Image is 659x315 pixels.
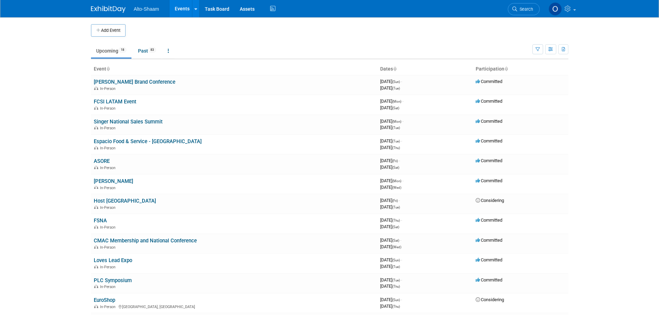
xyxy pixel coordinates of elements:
img: In-Person Event [94,225,98,229]
span: 83 [148,47,156,53]
span: Committed [476,99,502,104]
span: (Sat) [392,106,399,110]
span: [DATE] [380,99,403,104]
span: (Mon) [392,100,401,103]
span: [DATE] [380,264,400,269]
span: (Tue) [392,205,400,209]
span: [DATE] [380,165,399,170]
span: (Fri) [392,199,398,203]
span: Committed [476,277,502,282]
span: In-Person [100,205,118,210]
span: Committed [476,158,502,163]
img: In-Person Event [94,166,98,169]
span: Committed [476,79,502,84]
img: In-Person Event [94,126,98,129]
th: Event [91,63,377,75]
span: [DATE] [380,244,401,249]
span: (Sun) [392,80,400,84]
span: - [399,158,400,163]
a: FCSI LATAM Event [94,99,136,105]
span: [DATE] [380,217,402,223]
a: Upcoming18 [91,44,131,57]
span: [DATE] [380,178,403,183]
span: [DATE] [380,284,400,289]
span: - [402,119,403,124]
a: Sort by Start Date [393,66,396,72]
span: (Mon) [392,179,401,183]
a: Singer National Sales Summit [94,119,163,125]
span: Committed [476,119,502,124]
a: Sort by Participation Type [504,66,508,72]
span: - [401,217,402,223]
img: In-Person Event [94,305,98,308]
span: [DATE] [380,145,400,150]
span: (Tue) [392,265,400,269]
span: In-Person [100,86,118,91]
span: [DATE] [380,125,400,130]
img: In-Person Event [94,205,98,209]
span: (Thu) [392,305,400,308]
a: FSNA [94,217,107,224]
span: [DATE] [380,85,400,91]
span: [DATE] [380,224,399,229]
span: - [401,257,402,262]
span: In-Person [100,265,118,269]
a: Espacio Food & Service - [GEOGRAPHIC_DATA] [94,138,202,145]
span: (Sun) [392,298,400,302]
span: In-Person [100,166,118,170]
span: [DATE] [380,238,401,243]
img: In-Person Event [94,285,98,288]
span: Committed [476,217,502,223]
span: [DATE] [380,119,403,124]
span: [DATE] [380,158,400,163]
span: Considering [476,297,504,302]
a: [PERSON_NAME] Brand Conference [94,79,175,85]
span: [DATE] [380,204,400,210]
th: Participation [473,63,568,75]
span: Committed [476,238,502,243]
span: In-Person [100,225,118,230]
span: In-Person [100,186,118,190]
img: In-Person Event [94,265,98,268]
span: - [401,277,402,282]
span: (Tue) [392,126,400,130]
img: In-Person Event [94,245,98,249]
span: (Sun) [392,258,400,262]
th: Dates [377,63,473,75]
img: ExhibitDay [91,6,126,13]
span: [DATE] [380,304,400,309]
a: Host [GEOGRAPHIC_DATA] [94,198,156,204]
span: - [401,79,402,84]
span: Committed [476,138,502,143]
span: In-Person [100,305,118,309]
a: Loves Lead Expo [94,257,132,263]
span: [DATE] [380,105,399,110]
a: Search [508,3,540,15]
span: [DATE] [380,297,402,302]
span: - [402,178,403,183]
span: (Tue) [392,278,400,282]
span: - [401,297,402,302]
span: (Wed) [392,186,401,189]
span: [DATE] [380,277,402,282]
span: [DATE] [380,138,402,143]
span: (Thu) [392,285,400,288]
span: (Sat) [392,239,399,242]
span: In-Person [100,106,118,111]
span: (Sat) [392,225,399,229]
img: Olivia Strasser [549,2,562,16]
span: Alto-Shaam [134,6,159,12]
span: (Thu) [392,146,400,150]
a: PLC Symposium [94,277,132,284]
span: In-Person [100,146,118,150]
a: CMAC Membership and National Conference [94,238,197,244]
button: Add Event [91,24,126,37]
span: - [400,238,401,243]
a: EuroShop [94,297,115,303]
span: (Fri) [392,159,398,163]
div: [GEOGRAPHIC_DATA], [GEOGRAPHIC_DATA] [94,304,375,309]
span: Search [517,7,533,12]
a: [PERSON_NAME] [94,178,133,184]
span: 18 [119,47,126,53]
img: In-Person Event [94,106,98,110]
